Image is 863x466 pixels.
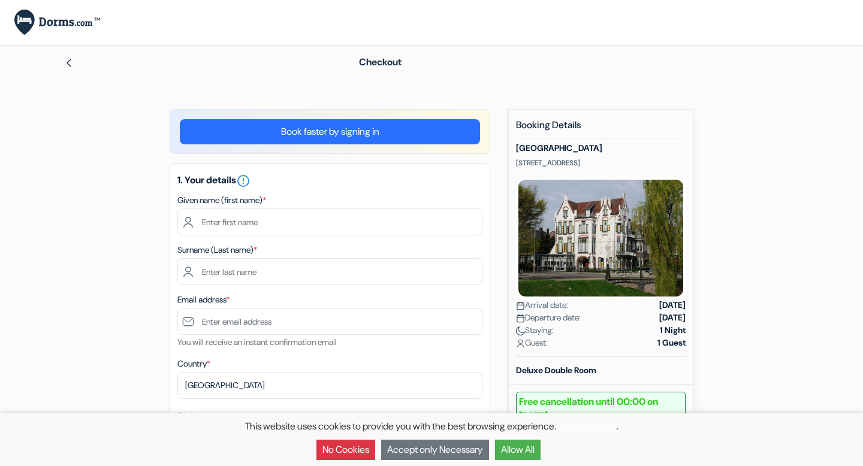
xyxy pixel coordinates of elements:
[6,419,857,434] p: This website uses cookies to provide you with the best browsing experience. .
[516,365,596,376] b: Deluxe Double Room
[177,337,337,347] small: You will receive an instant confirmation email
[516,301,525,310] img: calendar.svg
[177,174,482,188] h5: 1. Your details
[14,10,100,35] img: Dorms.com
[558,420,617,432] a: Privacy Policy.
[177,194,266,207] label: Given name (first name)
[64,58,74,68] img: left_arrow.svg
[516,143,686,153] h5: [GEOGRAPHIC_DATA]
[177,208,482,235] input: Enter first name
[495,440,541,460] button: Allow All
[657,337,686,349] strong: 1 Guest
[516,158,686,168] p: [STREET_ADDRESS]
[177,358,210,370] label: Country
[236,174,251,188] i: error_outline
[516,339,525,348] img: user_icon.svg
[516,299,568,311] span: Arrival date:
[516,119,686,138] h5: Booking Details
[516,337,548,349] span: Guest:
[177,244,257,256] label: Surname (Last name)
[236,174,251,186] a: error_outline
[516,324,554,337] span: Staying:
[659,311,686,324] strong: [DATE]
[516,314,525,323] img: calendar.svg
[659,299,686,311] strong: [DATE]
[177,410,196,422] label: City
[359,56,402,68] span: Checkout
[660,324,686,337] strong: 1 Night
[177,308,482,335] input: Enter email address
[516,311,581,324] span: Departure date:
[381,440,489,460] button: Accept only Necessary
[516,326,525,335] img: moon.svg
[316,440,375,460] button: No Cookies
[177,258,482,285] input: Enter last name
[180,119,480,144] a: Book faster by signing in
[177,293,230,306] label: Email address
[516,392,686,426] b: Free cancellation until 00:00 on [DATE]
